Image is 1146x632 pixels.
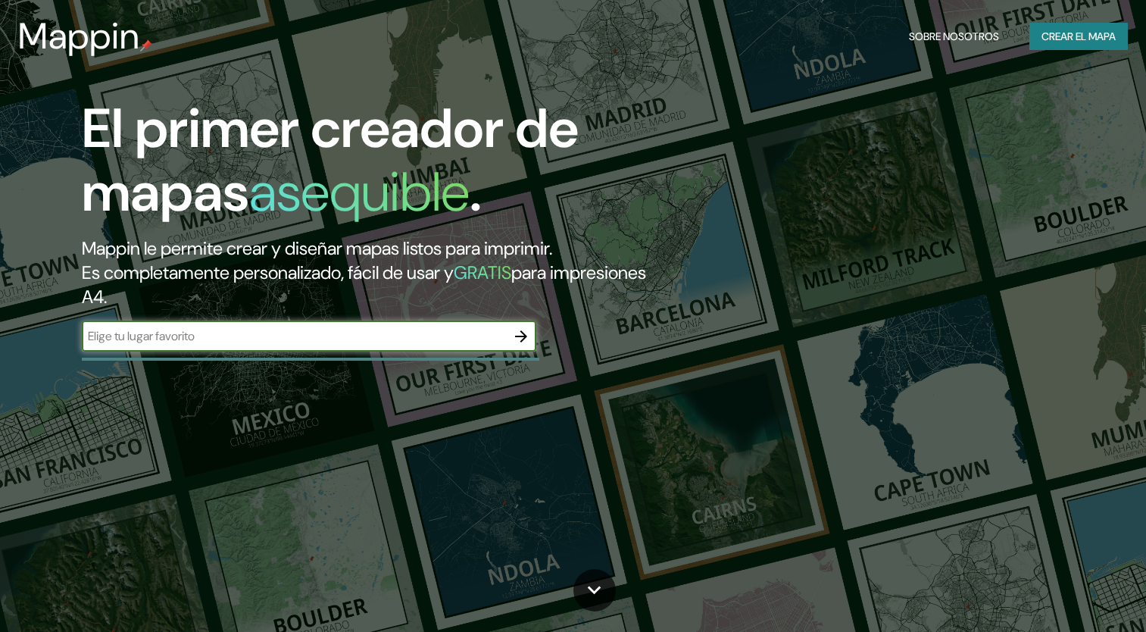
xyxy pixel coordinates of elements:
font: Sobre nosotros [909,27,999,46]
button: Sobre nosotros [903,23,1005,51]
input: Elige tu lugar favorito [82,327,506,345]
font: Crear el mapa [1041,27,1116,46]
img: mappin-pin [140,39,152,52]
button: Crear el mapa [1029,23,1128,51]
h1: El primer creador de mapas . [82,97,655,236]
h1: asequible [249,157,470,227]
h3: Mappin [18,15,140,58]
h5: GRATIS [454,261,511,284]
h2: Mappin le permite crear y diseñar mapas listos para imprimir. Es completamente personalizado, fác... [82,236,655,309]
